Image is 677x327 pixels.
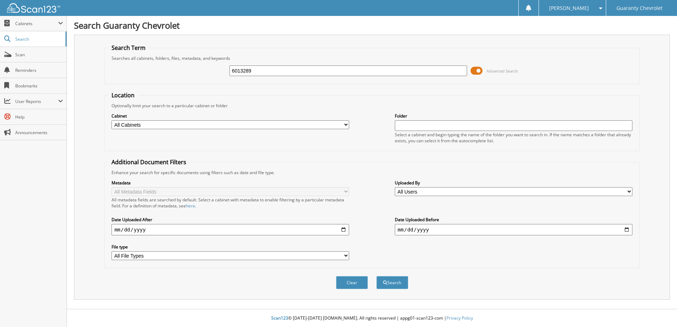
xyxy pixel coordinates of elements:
span: Advanced Search [487,68,518,74]
span: Scan [15,52,63,58]
legend: Additional Document Filters [108,158,190,166]
div: © [DATE]-[DATE] [DOMAIN_NAME]. All rights reserved | appg01-scan123-com | [67,310,677,327]
img: scan123-logo-white.svg [7,3,60,13]
span: Bookmarks [15,83,63,89]
div: Searches all cabinets, folders, files, metadata, and keywords [108,55,636,61]
label: Date Uploaded After [112,217,349,223]
span: Search [15,36,62,42]
a: Privacy Policy [446,315,473,321]
h1: Search Guaranty Chevrolet [74,19,670,31]
legend: Search Term [108,44,149,52]
span: Scan123 [271,315,288,321]
span: Reminders [15,67,63,73]
div: Optionally limit your search to a particular cabinet or folder [108,103,636,109]
div: All metadata fields are searched by default. Select a cabinet with metadata to enable filtering b... [112,197,349,209]
label: Cabinet [112,113,349,119]
div: Select a cabinet and begin typing the name of the folder you want to search in. If the name match... [395,132,632,144]
iframe: Chat Widget [642,293,677,327]
label: Uploaded By [395,180,632,186]
span: User Reports [15,98,58,104]
a: here [186,203,195,209]
span: Cabinets [15,21,58,27]
span: Help [15,114,63,120]
div: Enhance your search for specific documents using filters such as date and file type. [108,170,636,176]
button: Search [376,276,408,289]
label: Folder [395,113,632,119]
label: Date Uploaded Before [395,217,632,223]
input: end [395,224,632,235]
label: File type [112,244,349,250]
button: Clear [336,276,368,289]
span: Announcements [15,130,63,136]
legend: Location [108,91,138,99]
label: Metadata [112,180,349,186]
span: Guaranty Chevrolet [616,6,662,10]
input: start [112,224,349,235]
span: [PERSON_NAME] [549,6,589,10]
